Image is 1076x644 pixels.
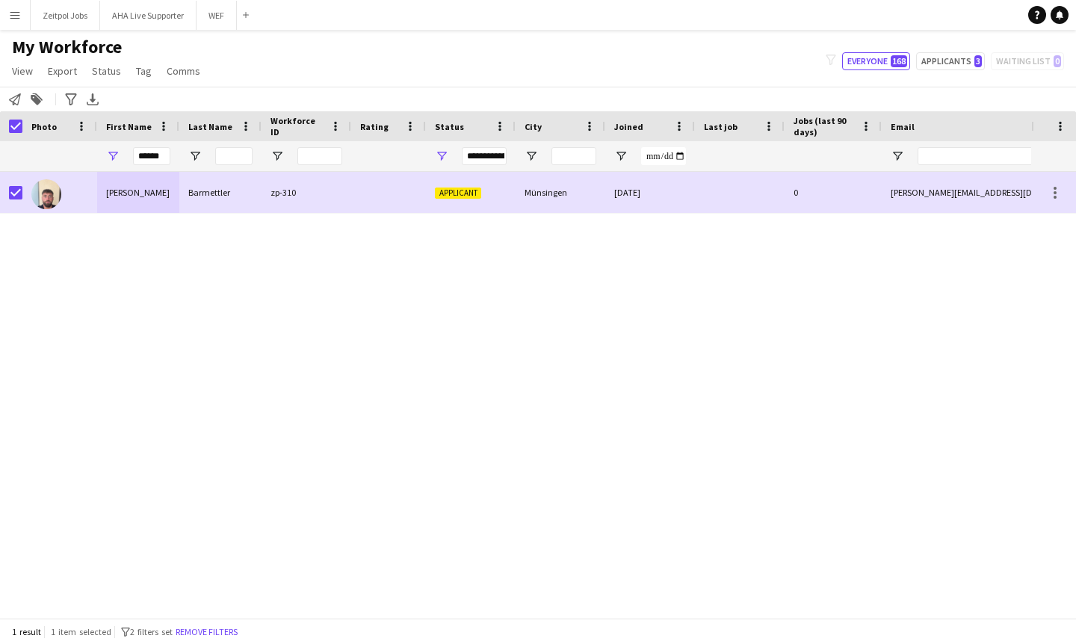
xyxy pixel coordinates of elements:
[31,1,100,30] button: Zeitpol Jobs
[435,188,481,199] span: Applicant
[51,626,111,637] span: 1 item selected
[12,64,33,78] span: View
[974,55,982,67] span: 3
[97,172,179,213] div: [PERSON_NAME]
[31,121,57,132] span: Photo
[891,55,907,67] span: 168
[179,172,262,213] div: Barmettler
[435,149,448,163] button: Open Filter Menu
[704,121,738,132] span: Last job
[551,147,596,165] input: City Filter Input
[794,115,855,137] span: Jobs (last 90 days)
[360,121,389,132] span: Rating
[916,52,985,70] button: Applicants3
[262,172,351,213] div: zp-310
[42,61,83,81] a: Export
[6,61,39,81] a: View
[173,624,241,640] button: Remove filters
[785,172,882,213] div: 0
[297,147,342,165] input: Workforce ID Filter Input
[130,61,158,81] a: Tag
[6,90,24,108] app-action-btn: Notify workforce
[62,90,80,108] app-action-btn: Advanced filters
[891,121,915,132] span: Email
[130,626,173,637] span: 2 filters set
[605,172,695,213] div: [DATE]
[614,149,628,163] button: Open Filter Menu
[197,1,237,30] button: WEF
[84,90,102,108] app-action-btn: Export XLSX
[188,149,202,163] button: Open Filter Menu
[106,121,152,132] span: First Name
[133,147,170,165] input: First Name Filter Input
[48,64,77,78] span: Export
[100,1,197,30] button: AHA Live Supporter
[31,179,61,209] img: Pascal Barmettler
[106,149,120,163] button: Open Filter Menu
[86,61,127,81] a: Status
[161,61,206,81] a: Comms
[891,149,904,163] button: Open Filter Menu
[215,147,253,165] input: Last Name Filter Input
[188,121,232,132] span: Last Name
[614,121,643,132] span: Joined
[12,36,122,58] span: My Workforce
[270,115,324,137] span: Workforce ID
[92,64,121,78] span: Status
[641,147,686,165] input: Joined Filter Input
[525,121,542,132] span: City
[28,90,46,108] app-action-btn: Add to tag
[525,149,538,163] button: Open Filter Menu
[435,121,464,132] span: Status
[842,52,910,70] button: Everyone168
[516,172,605,213] div: Münsingen
[167,64,200,78] span: Comms
[270,149,284,163] button: Open Filter Menu
[136,64,152,78] span: Tag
